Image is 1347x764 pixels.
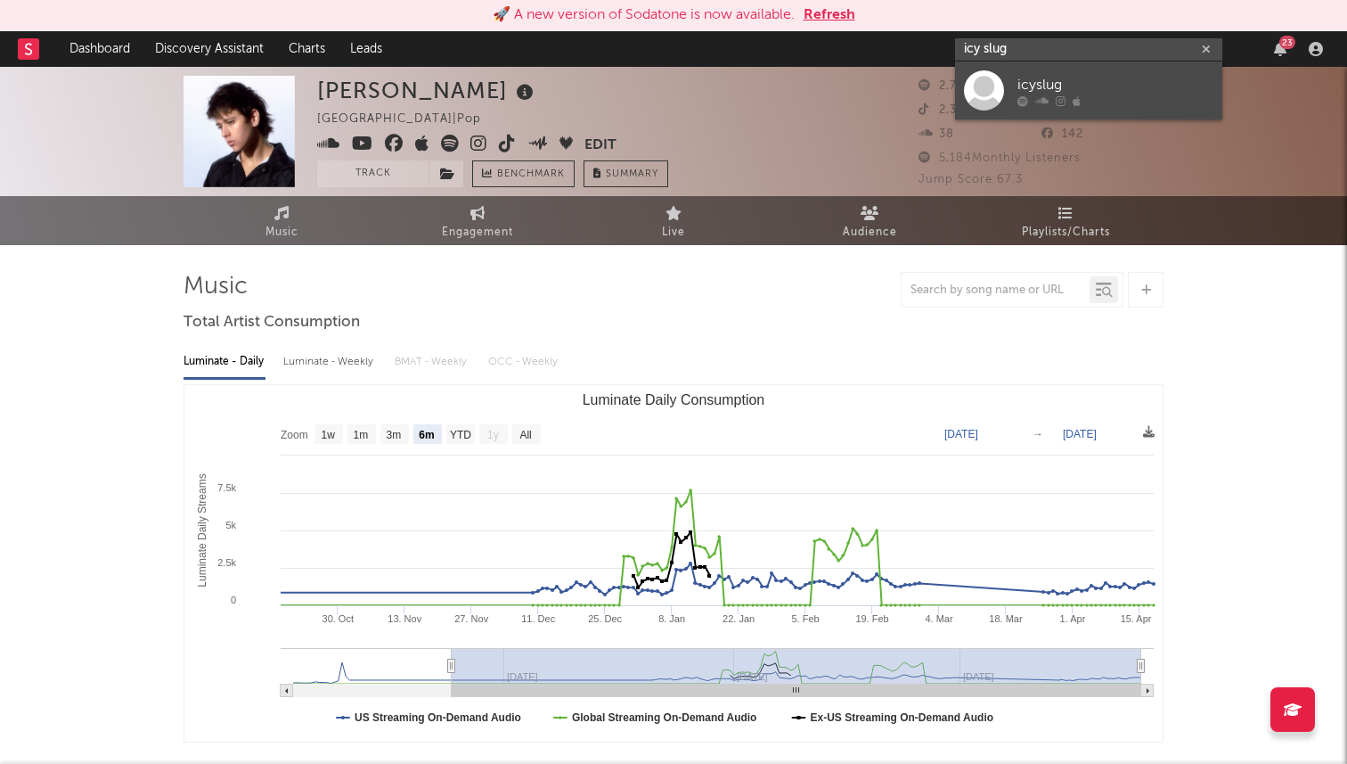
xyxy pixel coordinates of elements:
span: Total Artist Consumption [184,312,360,333]
a: Discovery Assistant [143,31,276,67]
div: [PERSON_NAME] [317,76,538,105]
span: Playlists/Charts [1022,222,1110,243]
text: 19. Feb [855,613,888,624]
a: Engagement [380,196,576,245]
text: 18. Mar [989,613,1023,624]
span: Summary [606,169,658,179]
a: icyslug [955,62,1222,119]
svg: Luminate Daily Consumption [184,385,1163,742]
div: 🚀 A new version of Sodatone is now available. [493,4,795,26]
text: Zoom [281,429,308,441]
text: 27. Nov [454,613,488,624]
text: [DATE] [944,428,978,440]
a: Playlists/Charts [967,196,1163,245]
a: Music [184,196,380,245]
text: All [519,429,531,441]
text: 1w [322,429,336,441]
button: Track [317,160,429,187]
text: 15. Apr [1121,613,1152,624]
text: YTD [450,429,471,441]
button: Refresh [804,4,855,26]
div: Luminate - Daily [184,347,265,377]
text: 5. Feb [791,613,819,624]
a: Dashboard [57,31,143,67]
text: US Streaming On-Demand Audio [355,711,521,724]
div: icyslug [1017,74,1213,95]
text: 25. Dec [588,613,622,624]
span: Benchmark [497,164,565,185]
div: [GEOGRAPHIC_DATA] | Pop [317,109,502,130]
text: 5k [225,520,236,530]
text: 1m [354,429,369,441]
text: 11. Dec [521,613,555,624]
a: Live [576,196,771,245]
text: 4. Mar [925,613,953,624]
text: 13. Nov [388,613,421,624]
span: Engagement [442,222,513,243]
text: 8. Jan [658,613,685,624]
text: Global Streaming On-Demand Audio [572,711,757,724]
text: 2.5k [217,557,236,568]
button: Summary [584,160,668,187]
span: 2,304 [918,104,973,116]
span: 2,713 [918,80,970,92]
span: 142 [1041,128,1083,140]
span: Audience [843,222,897,243]
text: 3m [387,429,402,441]
a: Leads [338,31,395,67]
button: Edit [584,135,616,157]
text: 6m [419,429,434,441]
input: Search by song name or URL [902,283,1090,298]
span: Music [265,222,298,243]
span: Live [662,222,685,243]
button: 23 [1274,42,1286,56]
input: Search for artists [955,38,1222,61]
div: 23 [1279,36,1295,49]
div: Luminate - Weekly [283,347,377,377]
text: 7.5k [217,482,236,493]
text: 1. Apr [1060,613,1086,624]
a: Audience [771,196,967,245]
a: Benchmark [472,160,575,187]
text: 30. Oct [322,613,354,624]
span: Jump Score: 67.3 [918,174,1023,185]
text: 22. Jan [722,613,755,624]
text: Luminate Daily Streams [196,473,208,587]
a: Charts [276,31,338,67]
text: [DATE] [1063,428,1097,440]
text: → [1033,428,1043,440]
text: Ex-US Streaming On-Demand Audio [811,711,994,724]
span: 5,184 Monthly Listeners [918,152,1081,164]
span: 38 [918,128,954,140]
text: Luminate Daily Consumption [583,392,765,407]
text: 0 [231,595,236,605]
text: 1y [487,429,499,441]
